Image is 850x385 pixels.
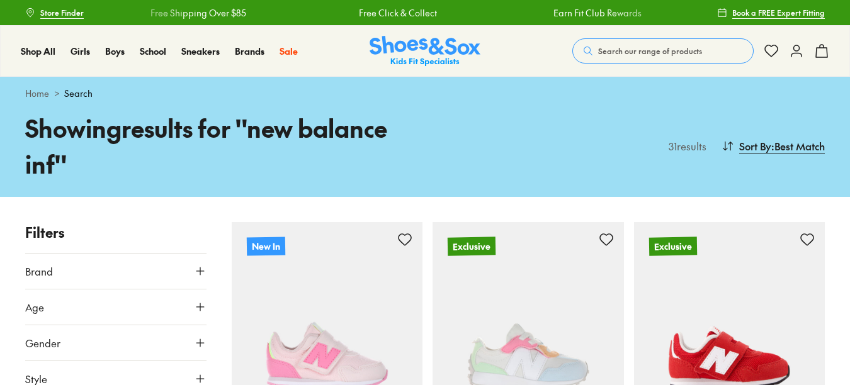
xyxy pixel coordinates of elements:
[40,7,84,18] span: Store Finder
[664,138,706,153] p: 31 results
[71,45,90,57] span: Girls
[448,237,496,255] p: Exclusive
[722,132,825,160] button: Sort By:Best Match
[535,6,623,20] a: Earn Fit Club Rewards
[105,45,125,57] span: Boys
[25,87,825,100] div: >
[235,45,264,58] a: Brands
[13,301,63,347] iframe: Gorgias live chat messenger
[25,222,207,243] p: Filters
[25,325,207,360] button: Gender
[280,45,298,57] span: Sale
[235,45,264,57] span: Brands
[732,7,825,18] span: Book a FREE Expert Fitting
[280,45,298,58] a: Sale
[341,6,419,20] a: Free Click & Collect
[140,45,166,57] span: School
[25,1,84,24] a: Store Finder
[572,38,754,64] button: Search our range of products
[25,299,44,315] span: Age
[598,45,702,57] span: Search our range of products
[649,237,696,255] p: Exclusive
[25,264,53,279] span: Brand
[21,45,55,58] a: Shop All
[25,254,207,289] button: Brand
[771,138,825,153] span: : Best Match
[21,45,55,57] span: Shop All
[25,110,425,182] h1: Showing results for " new balance inf "
[71,45,90,58] a: Girls
[246,237,285,255] p: New In
[132,6,228,20] a: Free Shipping Over $85
[25,87,49,100] a: Home
[64,87,93,100] span: Search
[25,289,207,325] button: Age
[717,1,825,24] a: Book a FREE Expert Fitting
[181,45,220,57] span: Sneakers
[370,36,480,67] img: SNS_Logo_Responsive.svg
[105,45,125,58] a: Boys
[370,36,480,67] a: Shoes & Sox
[181,45,220,58] a: Sneakers
[140,45,166,58] a: School
[739,138,771,153] span: Sort By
